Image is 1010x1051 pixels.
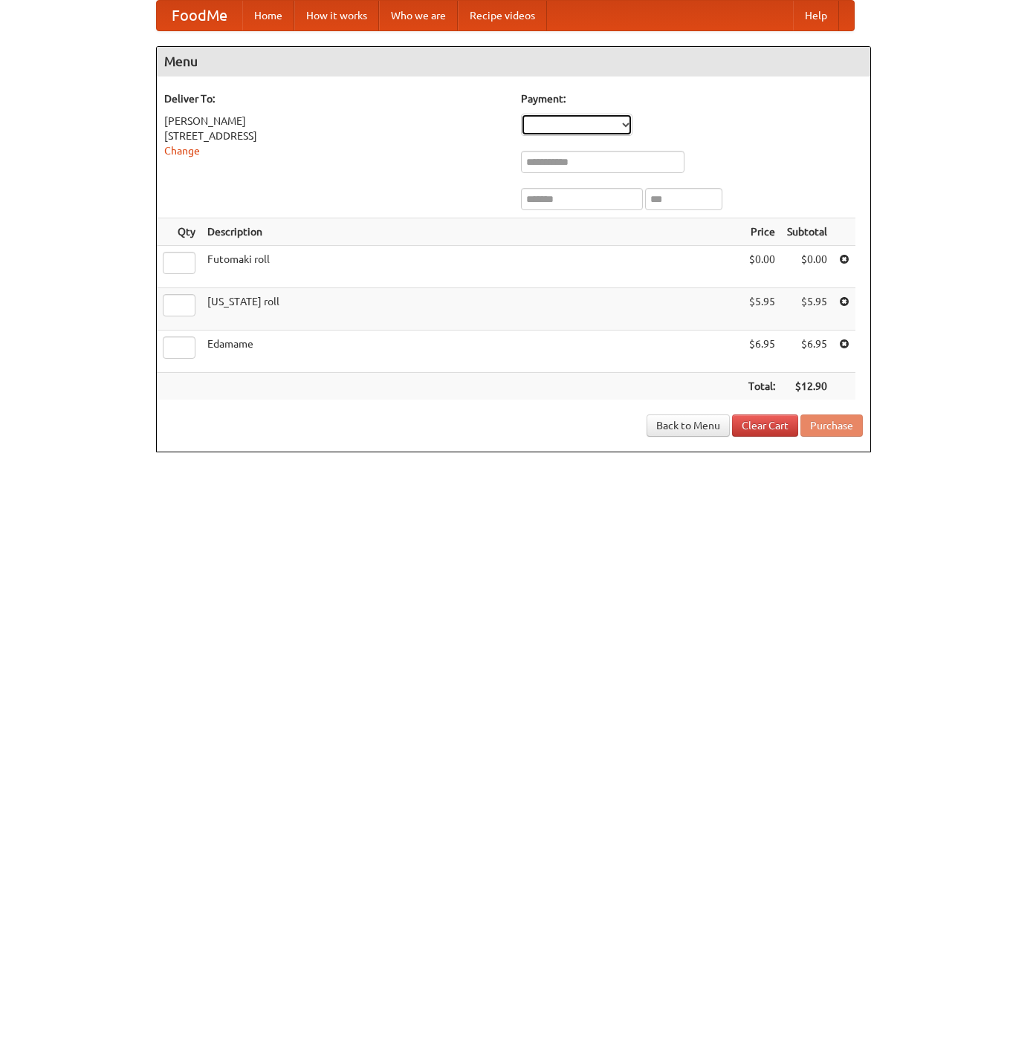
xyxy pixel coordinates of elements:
th: Qty [157,218,201,246]
a: Help [793,1,839,30]
div: [STREET_ADDRESS] [164,128,506,143]
a: FoodMe [157,1,242,30]
div: [PERSON_NAME] [164,114,506,128]
a: Recipe videos [458,1,547,30]
td: $6.95 [742,331,781,373]
td: $5.95 [781,288,833,331]
td: Edamame [201,331,742,373]
a: Back to Menu [647,414,730,437]
h5: Deliver To: [164,91,506,106]
td: $6.95 [781,331,833,373]
td: Futomaki roll [201,246,742,288]
th: Subtotal [781,218,833,246]
a: Change [164,145,200,157]
h4: Menu [157,47,870,77]
a: Clear Cart [732,414,798,437]
td: $5.95 [742,288,781,331]
th: Description [201,218,742,246]
a: Who we are [379,1,458,30]
th: Price [742,218,781,246]
th: $12.90 [781,373,833,400]
td: $0.00 [781,246,833,288]
th: Total: [742,373,781,400]
td: [US_STATE] roll [201,288,742,331]
a: Home [242,1,294,30]
button: Purchase [800,414,863,437]
td: $0.00 [742,246,781,288]
h5: Payment: [521,91,863,106]
a: How it works [294,1,379,30]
